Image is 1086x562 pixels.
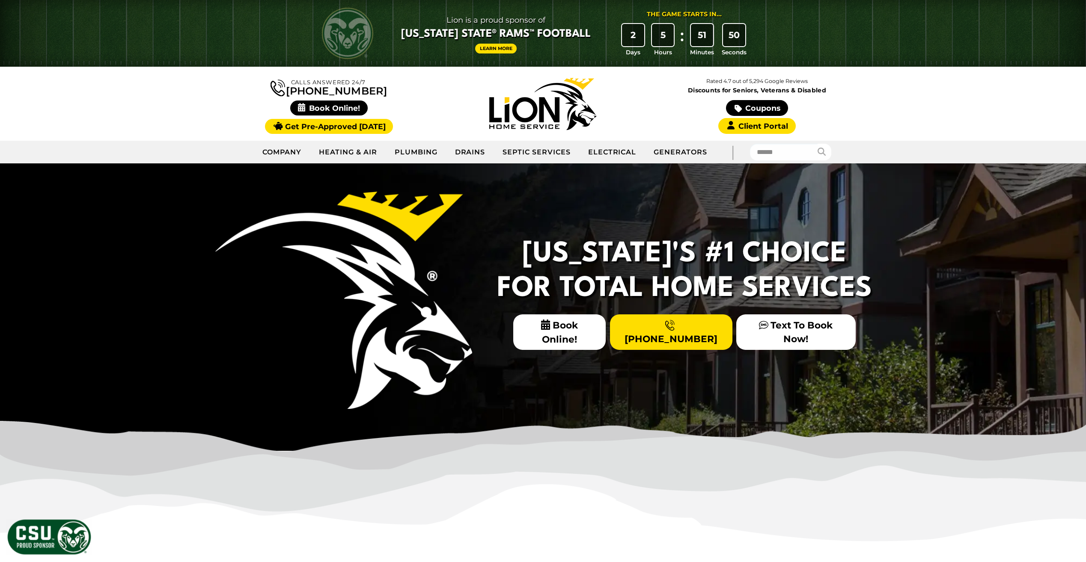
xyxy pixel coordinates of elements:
a: Plumbing [386,142,446,163]
span: Minutes [690,48,714,56]
a: Generators [645,142,716,163]
a: Heating & Air [310,142,386,163]
div: | [716,141,750,163]
span: Hours [654,48,672,56]
span: Book Online! [513,314,606,350]
a: Text To Book Now! [736,314,855,349]
a: Learn More [475,44,517,53]
a: [PHONE_NUMBER] [610,314,732,349]
a: Coupons [726,100,788,116]
img: Lion Home Service [489,78,596,130]
span: Lion is a proud sponsor of [401,13,591,27]
h2: [US_STATE]'s #1 Choice For Total Home Services [492,237,877,306]
div: 2 [622,24,644,46]
a: Drains [446,142,494,163]
span: Seconds [722,48,747,56]
span: Days [626,48,640,56]
img: CSU Rams logo [322,8,373,59]
span: Book Online! [290,101,368,115]
a: Get Pre-Approved [DATE] [265,119,393,134]
div: : [678,24,686,57]
a: Septic Services [494,142,579,163]
p: Rated 4.7 out of 5,294 Google Reviews [650,77,864,86]
a: Electrical [580,142,646,163]
div: 5 [652,24,674,46]
span: [US_STATE] State® Rams™ Football [401,27,591,41]
div: 50 [723,24,745,46]
div: The Game Starts in... [647,10,722,19]
div: 51 [691,24,713,46]
a: Client Portal [718,118,795,134]
a: [PHONE_NUMBER] [271,78,387,96]
img: CSU Sponsor Badge [6,518,92,556]
a: Company [254,142,311,163]
span: Discounts for Seniors, Veterans & Disabled [652,87,863,93]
